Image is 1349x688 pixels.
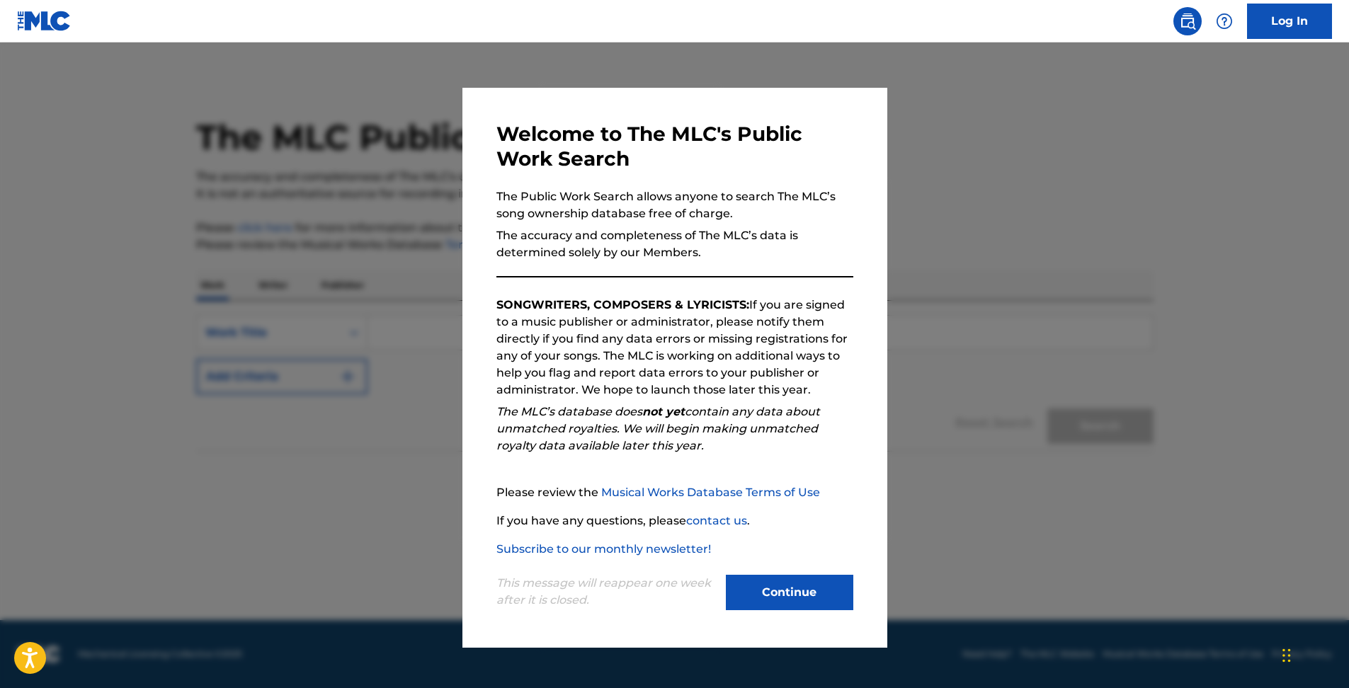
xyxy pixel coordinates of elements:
[496,542,711,556] a: Subscribe to our monthly newsletter!
[496,298,749,311] strong: SONGWRITERS, COMPOSERS & LYRICISTS:
[496,512,853,529] p: If you have any questions, please .
[496,297,853,399] p: If you are signed to a music publisher or administrator, please notify them directly if you find ...
[17,11,72,31] img: MLC Logo
[496,484,853,501] p: Please review the
[1278,620,1349,688] div: チャットウィジェット
[1216,13,1233,30] img: help
[496,188,853,222] p: The Public Work Search allows anyone to search The MLC’s song ownership database free of charge.
[1247,4,1332,39] a: Log In
[601,486,820,499] a: Musical Works Database Terms of Use
[496,227,853,261] p: The accuracy and completeness of The MLC’s data is determined solely by our Members.
[1179,13,1196,30] img: search
[496,405,820,452] em: The MLC’s database does contain any data about unmatched royalties. We will begin making unmatche...
[1278,620,1349,688] iframe: Chat Widget
[1282,634,1291,677] div: ドラッグ
[496,575,717,609] p: This message will reappear one week after it is closed.
[726,575,853,610] button: Continue
[642,405,685,418] strong: not yet
[1173,7,1202,35] a: Public Search
[1210,7,1239,35] div: Help
[496,122,853,171] h3: Welcome to The MLC's Public Work Search
[686,514,747,527] a: contact us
